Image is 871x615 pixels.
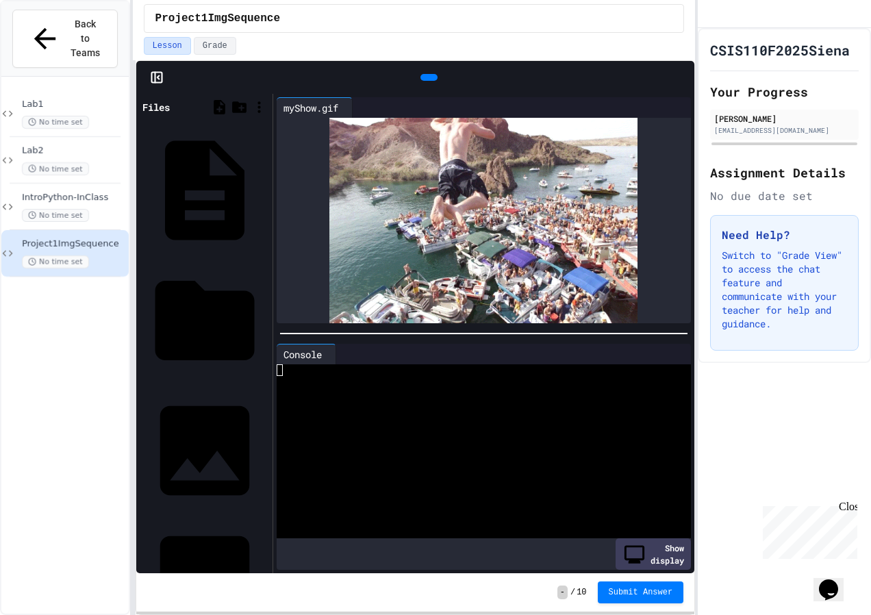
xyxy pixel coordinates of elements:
[12,10,118,68] button: Back to Teams
[714,125,855,136] div: [EMAIL_ADDRESS][DOMAIN_NAME]
[609,587,673,598] span: Submit Answer
[22,238,126,250] span: Project1ImgSequence
[813,560,857,601] iframe: chat widget
[155,10,280,27] span: Project1ImgSequence
[710,163,859,182] h2: Assignment Details
[577,587,586,598] span: 10
[557,586,568,599] span: -
[598,581,684,603] button: Submit Answer
[22,209,89,222] span: No time set
[277,101,345,115] div: myShow.gif
[5,5,94,87] div: Chat with us now!Close
[710,188,859,204] div: No due date set
[757,501,857,559] iframe: chat widget
[22,145,126,157] span: Lab2
[277,344,336,364] div: Console
[722,227,847,243] h3: Need Help?
[69,17,101,60] span: Back to Teams
[710,82,859,101] h2: Your Progress
[22,99,126,110] span: Lab1
[710,40,850,60] h1: CSIS110F2025Siena
[722,249,847,331] p: Switch to "Grade View" to access the chat feature and communicate with your teacher for help and ...
[329,118,638,323] img: z6JGBT6UsIf14lRU+Ivv5J9UgSEAA7
[277,347,329,362] div: Console
[616,538,691,570] div: Show display
[194,37,236,55] button: Grade
[277,97,353,118] div: myShow.gif
[22,255,89,268] span: No time set
[22,192,126,203] span: IntroPython-InClass
[22,116,89,129] span: No time set
[22,162,89,175] span: No time set
[144,37,191,55] button: Lesson
[714,112,855,125] div: [PERSON_NAME]
[142,100,170,114] div: Files
[570,587,575,598] span: /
